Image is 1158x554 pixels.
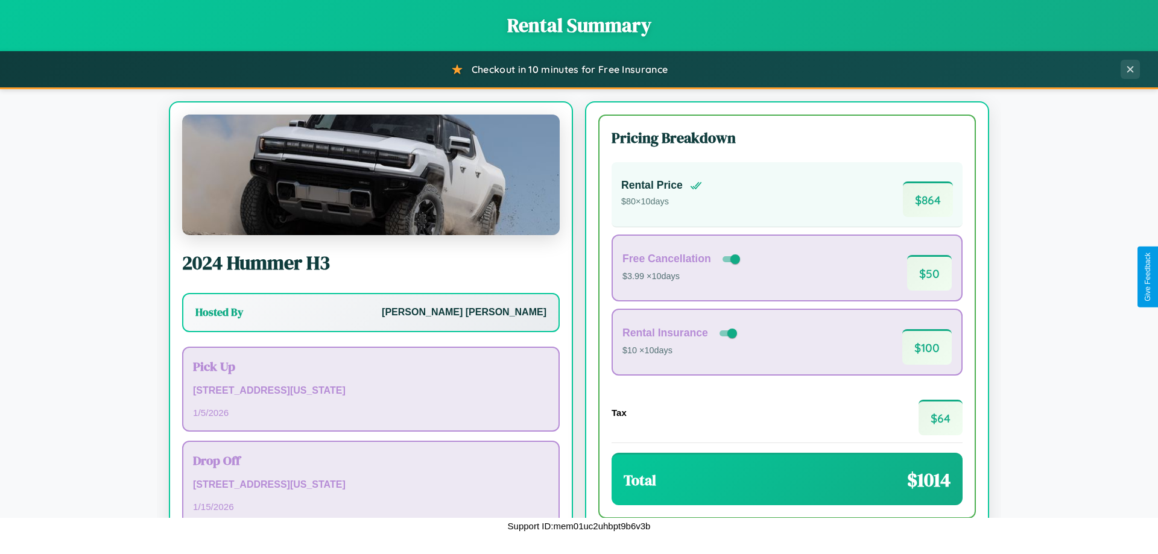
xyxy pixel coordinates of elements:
p: $10 × 10 days [622,343,739,359]
p: $ 80 × 10 days [621,194,702,210]
p: [PERSON_NAME] [PERSON_NAME] [382,304,546,321]
h3: Total [624,470,656,490]
h4: Tax [612,408,627,418]
h3: Pick Up [193,357,549,375]
h4: Rental Insurance [622,327,708,339]
h3: Pricing Breakdown [612,128,963,148]
h2: 2024 Hummer H3 [182,250,560,276]
h4: Free Cancellation [622,253,711,265]
h1: Rental Summary [12,12,1146,39]
p: 1 / 5 / 2026 [193,404,549,421]
p: [STREET_ADDRESS][US_STATE] [193,382,549,400]
p: Support ID: mem01uc2uhbpt9b6v3b [508,518,651,534]
span: $ 864 [903,181,953,217]
span: $ 1014 [907,467,951,493]
span: $ 64 [919,400,963,435]
p: 1 / 15 / 2026 [193,499,549,515]
h3: Drop Off [193,452,549,469]
span: Checkout in 10 minutes for Free Insurance [472,63,668,75]
span: $ 50 [907,255,952,291]
img: Hummer H3 [182,115,560,235]
p: $3.99 × 10 days [622,269,742,285]
p: [STREET_ADDRESS][US_STATE] [193,476,549,494]
h4: Rental Price [621,179,683,192]
span: $ 100 [902,329,952,365]
h3: Hosted By [195,305,243,319]
div: Give Feedback [1144,253,1152,301]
